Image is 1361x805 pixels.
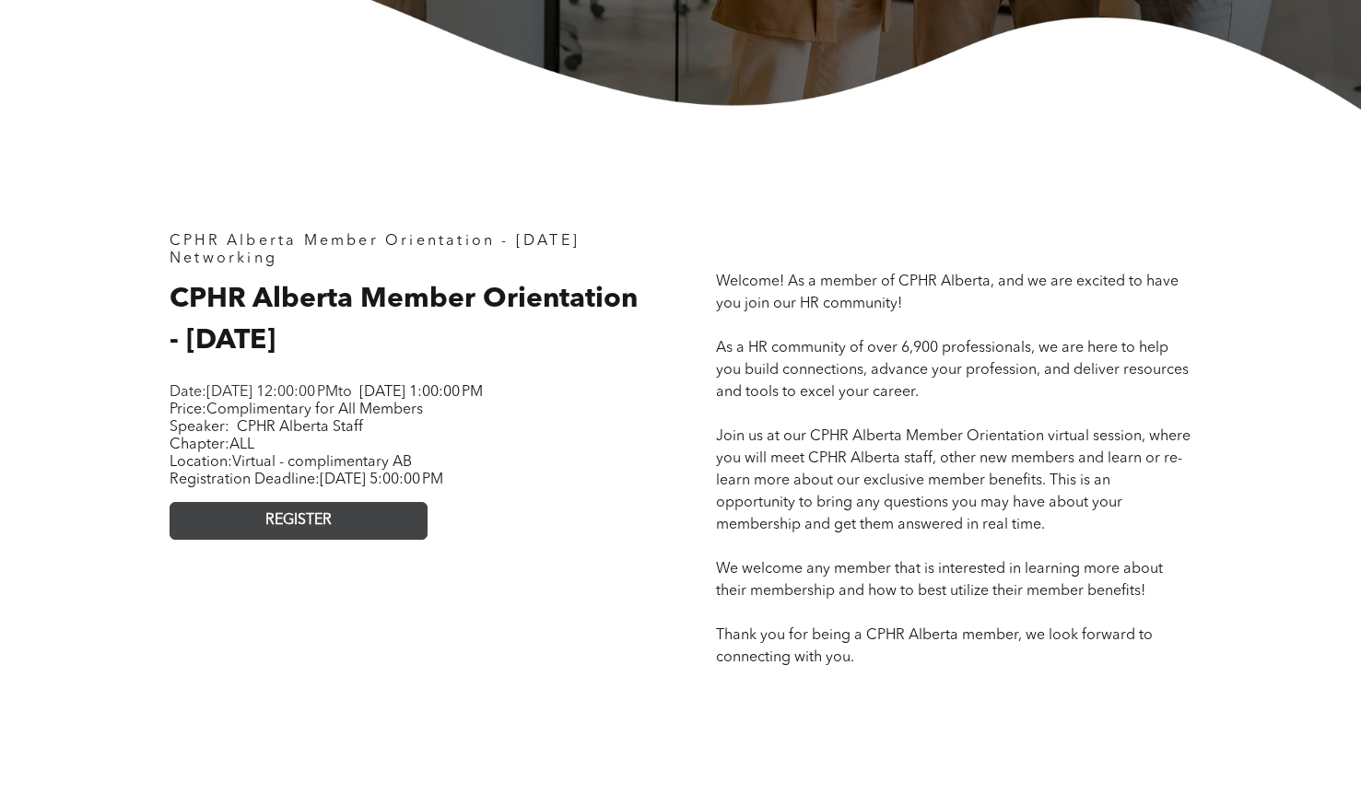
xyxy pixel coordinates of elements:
span: Date: to [170,385,352,400]
span: Price: [170,402,423,417]
span: Chapter: [170,437,254,452]
span: CPHR Alberta Member Orientation - [DATE] [170,234,580,249]
span: Virtual - complimentary AB [232,455,412,470]
span: Networking [170,251,277,266]
span: ALL [229,437,254,452]
span: CPHR Alberta Staff [237,420,363,435]
span: [DATE] 12:00:00 PM [206,385,338,400]
span: Location: Registration Deadline: [170,455,443,487]
span: CPHR Alberta Member Orientation - [DATE] [170,286,638,355]
a: REGISTER [170,502,428,540]
span: Complimentary for All Members [206,402,423,417]
span: Speaker: [170,420,229,435]
span: REGISTER [265,512,332,530]
span: Welcome! As a member of CPHR Alberta, and we are excited to have you join our HR community! As a ... [716,274,1191,665]
span: [DATE] 5:00:00 PM [320,472,443,487]
span: [DATE] 1:00:00 PM [359,385,483,400]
